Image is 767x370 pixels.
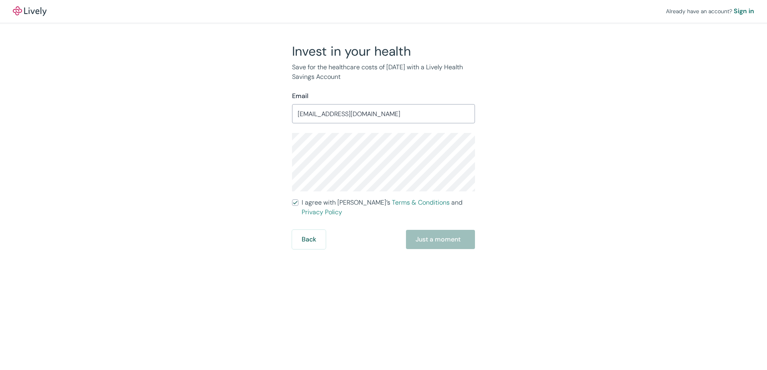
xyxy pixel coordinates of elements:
[13,6,47,16] a: LivelyLively
[734,6,754,16] a: Sign in
[292,91,308,101] label: Email
[13,6,47,16] img: Lively
[666,6,754,16] div: Already have an account?
[392,198,450,207] a: Terms & Conditions
[292,62,475,82] p: Save for the healthcare costs of [DATE] with a Lively Health Savings Account
[292,43,475,59] h2: Invest in your health
[302,198,475,217] span: I agree with [PERSON_NAME]’s and
[302,208,342,216] a: Privacy Policy
[292,230,326,249] button: Back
